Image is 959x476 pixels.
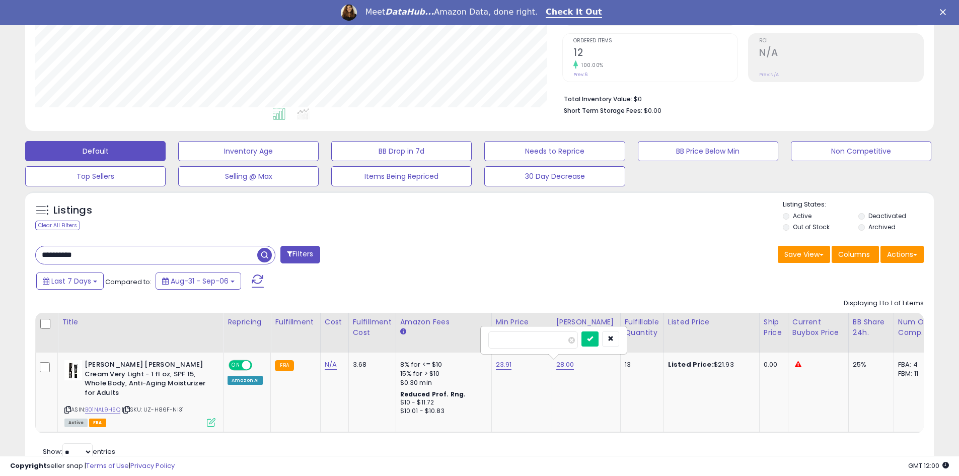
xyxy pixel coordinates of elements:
div: $21.93 [668,360,752,369]
span: FBA [89,419,106,427]
span: All listings currently available for purchase on Amazon [64,419,88,427]
small: Prev: N/A [759,72,779,78]
div: Repricing [228,317,266,327]
small: FBA [275,360,293,371]
label: Deactivated [868,212,906,220]
img: Profile image for Georgie [341,5,357,21]
div: Amazon AI [228,376,263,385]
span: 2025-09-15 12:00 GMT [908,461,949,470]
span: | SKU: UZ-H86F-NI31 [122,405,184,414]
button: Top Sellers [25,166,166,186]
div: seller snap | | [10,461,175,471]
span: Ordered Items [573,38,737,44]
a: 28.00 [556,360,574,370]
button: Aug-31 - Sep-06 [156,273,241,290]
div: $10 - $11.72 [400,398,484,407]
div: $10.01 - $10.83 [400,407,484,416]
div: 0.00 [764,360,780,369]
span: ON [230,361,242,370]
b: Reduced Prof. Rng. [400,390,466,398]
div: Min Price [496,317,548,327]
div: 15% for > $10 [400,369,484,378]
b: Short Term Storage Fees: [564,106,642,115]
button: Needs to Reprice [484,141,625,161]
b: Listed Price: [668,360,714,369]
span: OFF [251,361,267,370]
button: Non Competitive [791,141,931,161]
button: Save View [778,246,830,263]
button: Inventory Age [178,141,319,161]
span: ROI [759,38,923,44]
i: DataHub... [385,7,434,17]
div: Meet Amazon Data, done right. [365,7,538,17]
span: Columns [838,249,870,259]
button: BB Price Below Min [638,141,778,161]
label: Archived [868,223,896,231]
div: Clear All Filters [35,221,80,230]
img: 41Xd7bBTTPL._SL40_.jpg [64,360,82,380]
label: Out of Stock [793,223,830,231]
strong: Copyright [10,461,47,470]
div: FBM: 11 [898,369,931,378]
h2: 12 [573,47,737,60]
button: 30 Day Decrease [484,166,625,186]
div: Fulfillment [275,317,316,327]
button: Items Being Repriced [331,166,472,186]
div: FBA: 4 [898,360,931,369]
div: Displaying 1 to 1 of 1 items [844,299,924,308]
div: Close [940,9,950,15]
a: N/A [325,360,337,370]
button: Filters [280,246,320,263]
div: Listed Price [668,317,755,327]
a: B01NAL9HSQ [85,405,120,414]
a: 23.91 [496,360,512,370]
div: ASIN: [64,360,215,426]
span: Last 7 Days [51,276,91,286]
div: 8% for <= $10 [400,360,484,369]
button: Selling @ Max [178,166,319,186]
div: Current Buybox Price [792,317,844,338]
a: Terms of Use [86,461,129,470]
div: Num of Comp. [898,317,935,338]
small: 100.00% [578,61,604,69]
div: Cost [325,317,344,327]
span: Show: entries [43,447,115,456]
a: Privacy Policy [130,461,175,470]
p: Listing States: [783,200,934,210]
span: $0.00 [644,106,661,115]
button: Columns [832,246,879,263]
div: Title [62,317,219,327]
h5: Listings [53,203,92,218]
div: 25% [853,360,886,369]
div: $0.30 min [400,378,484,387]
div: 13 [625,360,656,369]
b: Total Inventory Value: [564,95,632,103]
div: Fulfillable Quantity [625,317,659,338]
div: Fulfillment Cost [353,317,392,338]
span: Aug-31 - Sep-06 [171,276,229,286]
span: Compared to: [105,277,152,287]
small: Prev: 6 [573,72,587,78]
div: [PERSON_NAME] [556,317,616,327]
div: Amazon Fees [400,317,487,327]
div: Ship Price [764,317,784,338]
div: 3.68 [353,360,388,369]
button: BB Drop in 7d [331,141,472,161]
div: BB Share 24h. [853,317,890,338]
button: Default [25,141,166,161]
button: Last 7 Days [36,273,104,290]
a: Check It Out [546,7,602,18]
small: Amazon Fees. [400,327,406,336]
label: Active [793,212,812,220]
h2: N/A [759,47,923,60]
b: [PERSON_NAME] [PERSON_NAME] Cream Very Light - 1 fl oz, SPF 15, Whole Body, Anti-Aging Moisturize... [85,360,207,400]
li: $0 [564,92,916,104]
button: Actions [880,246,924,263]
